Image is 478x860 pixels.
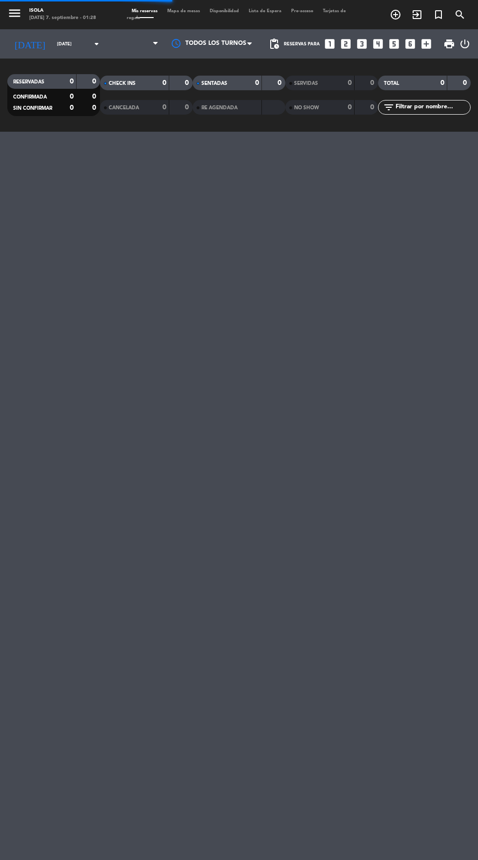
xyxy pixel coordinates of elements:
[70,78,74,85] strong: 0
[356,38,368,50] i: looks_3
[70,93,74,100] strong: 0
[459,38,471,50] i: power_settings_new
[92,78,98,85] strong: 0
[162,104,166,111] strong: 0
[463,80,469,86] strong: 0
[109,81,136,86] span: CHECK INS
[13,106,52,111] span: SIN CONFIRMAR
[244,9,286,13] span: Lista de Espera
[185,104,191,111] strong: 0
[454,9,466,20] i: search
[201,81,227,86] span: SENTADAS
[7,34,52,54] i: [DATE]
[268,38,280,50] span: pending_actions
[388,38,400,50] i: looks_5
[162,80,166,86] strong: 0
[440,80,444,86] strong: 0
[205,9,244,13] span: Disponibilidad
[411,9,423,20] i: exit_to_app
[384,81,399,86] span: TOTAL
[323,38,336,50] i: looks_one
[286,9,318,13] span: Pre-acceso
[162,9,205,13] span: Mapa de mesas
[294,105,319,110] span: NO SHOW
[390,9,401,20] i: add_circle_outline
[127,9,162,13] span: Mis reservas
[372,38,384,50] i: looks_4
[294,81,318,86] span: SERVIDAS
[443,38,455,50] span: print
[13,95,47,100] span: CONFIRMADA
[459,29,471,59] div: LOG OUT
[383,101,395,113] i: filter_list
[255,80,259,86] strong: 0
[13,80,44,84] span: RESERVADAS
[370,104,376,111] strong: 0
[70,104,74,111] strong: 0
[7,6,22,20] i: menu
[284,41,320,47] span: Reservas para
[29,15,96,22] div: [DATE] 7. septiembre - 01:28
[185,80,191,86] strong: 0
[92,104,98,111] strong: 0
[91,38,102,50] i: arrow_drop_down
[7,6,22,23] button: menu
[109,105,139,110] span: CANCELADA
[420,38,433,50] i: add_box
[29,7,96,15] div: Isola
[395,102,470,113] input: Filtrar por nombre...
[370,80,376,86] strong: 0
[201,105,238,110] span: RE AGENDADA
[339,38,352,50] i: looks_two
[433,9,444,20] i: turned_in_not
[404,38,417,50] i: looks_6
[348,104,352,111] strong: 0
[348,80,352,86] strong: 0
[92,93,98,100] strong: 0
[278,80,283,86] strong: 0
